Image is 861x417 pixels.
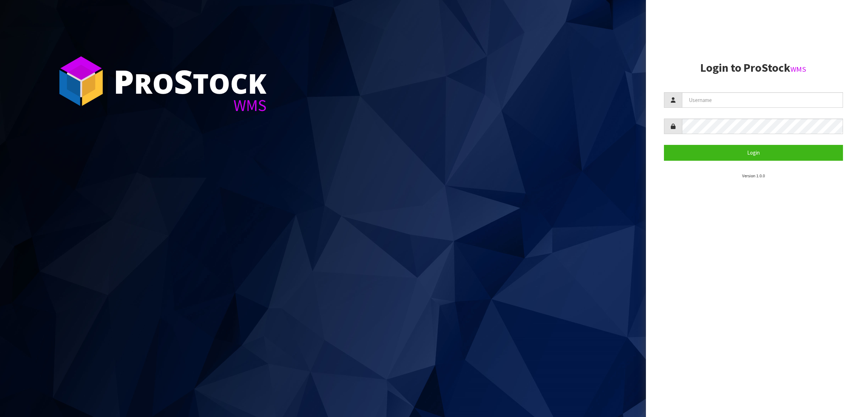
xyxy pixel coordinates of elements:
[664,62,843,74] h2: Login to ProStock
[54,54,108,108] img: ProStock Cube
[682,92,843,108] input: Username
[742,173,765,178] small: Version 1.0.0
[174,59,193,103] span: S
[664,145,843,160] button: Login
[113,59,134,103] span: P
[113,97,267,114] div: WMS
[790,65,806,74] small: WMS
[113,65,267,97] div: ro tock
